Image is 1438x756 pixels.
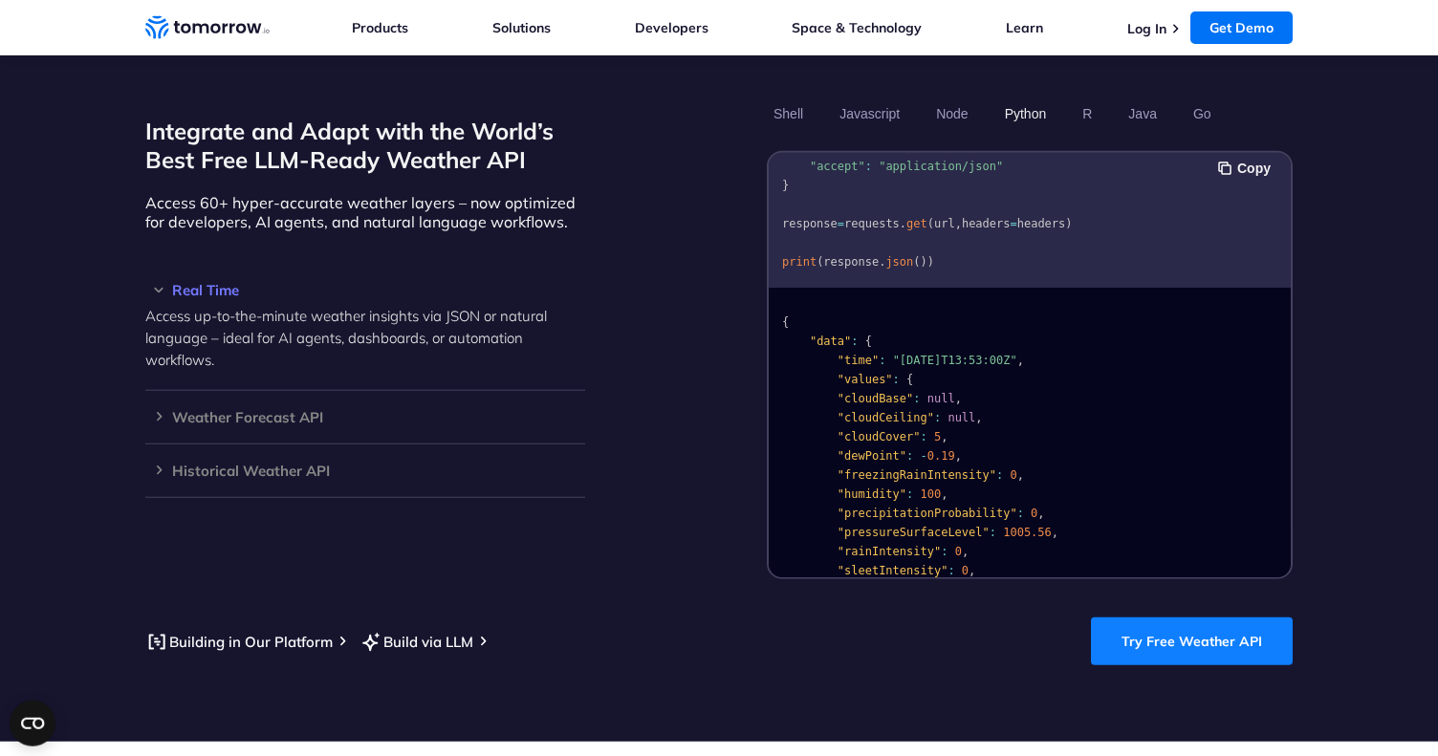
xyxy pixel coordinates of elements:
[996,468,1003,482] span: :
[906,217,927,230] span: get
[913,255,920,269] span: (
[906,449,913,463] span: :
[838,468,996,482] span: "freezingRainIntensity"
[838,392,913,405] span: "cloudBase"
[833,97,906,130] button: Javascript
[1076,97,1099,130] button: R
[921,430,927,443] span: :
[955,217,962,230] span: ,
[921,487,942,501] span: 100
[1006,19,1043,36] a: Learn
[838,507,1017,520] span: "precipitationProbability"
[927,449,955,463] span: 0.19
[838,373,893,386] span: "values"
[782,217,838,230] span: response
[145,410,585,424] h3: Weather Forecast API
[955,449,962,463] span: ,
[492,19,551,36] a: Solutions
[962,217,1011,230] span: headers
[906,373,913,386] span: {
[838,487,906,501] span: "humidity"
[844,140,851,154] span: {
[1037,507,1044,520] span: ,
[1091,617,1293,665] a: Try Free Weather API
[838,411,934,424] span: "cloudCeiling"
[885,255,913,269] span: json
[359,630,473,654] a: Build via LLM
[1031,507,1037,520] span: 0
[927,255,934,269] span: )
[782,255,817,269] span: print
[927,217,934,230] span: (
[955,545,962,558] span: 0
[941,487,948,501] span: ,
[893,373,900,386] span: :
[145,13,270,42] a: Home link
[782,315,789,329] span: {
[838,564,948,577] span: "sleetIntensity"
[893,354,1017,367] span: "[DATE]T13:53:00Z"
[906,487,913,501] span: :
[900,217,906,230] span: .
[948,411,975,424] span: null
[934,430,941,443] span: 5
[962,564,969,577] span: 0
[810,160,865,173] span: "accept"
[10,701,55,746] button: Open CMP widget
[962,545,969,558] span: ,
[934,217,955,230] span: url
[817,255,823,269] span: (
[879,354,885,367] span: :
[851,335,858,348] span: :
[838,354,879,367] span: "time"
[1017,507,1024,520] span: :
[1122,97,1164,130] button: Java
[844,217,900,230] span: requests
[955,392,962,405] span: ,
[1052,526,1058,539] span: ,
[145,283,585,297] h3: Real Time
[1190,11,1293,44] a: Get Demo
[1127,20,1166,37] a: Log In
[1003,526,1052,539] span: 1005.56
[948,564,954,577] span: :
[998,97,1054,130] button: Python
[782,179,789,192] span: }
[941,430,948,443] span: ,
[145,117,585,174] h2: Integrate and Adapt with the World’s Best Free LLM-Ready Weather API
[1010,468,1016,482] span: 0
[934,411,941,424] span: :
[352,19,408,36] a: Products
[767,97,810,130] button: Shell
[921,449,927,463] span: -
[921,255,927,269] span: )
[810,335,851,348] span: "data"
[1010,217,1016,230] span: =
[838,217,844,230] span: =
[879,255,885,269] span: .
[941,545,948,558] span: :
[145,464,585,478] h3: Historical Weather API
[838,449,906,463] span: "dewPoint"
[865,335,872,348] span: {
[975,411,982,424] span: ,
[838,526,990,539] span: "pressureSurfaceLevel"
[990,526,996,539] span: :
[1218,158,1276,179] button: Copy
[1017,354,1024,367] span: ,
[145,630,333,654] a: Building in Our Platform
[1017,468,1024,482] span: ,
[879,160,1003,173] span: "application/json"
[1065,217,1072,230] span: )
[969,564,975,577] span: ,
[1017,217,1066,230] span: headers
[838,545,941,558] span: "rainIntensity"
[145,305,585,371] p: Access up-to-the-minute weather insights via JSON or natural language – ideal for AI agents, dash...
[831,140,838,154] span: =
[927,392,955,405] span: null
[145,193,585,231] p: Access 60+ hyper-accurate weather layers – now optimized for developers, AI agents, and natural l...
[838,430,921,443] span: "cloudCover"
